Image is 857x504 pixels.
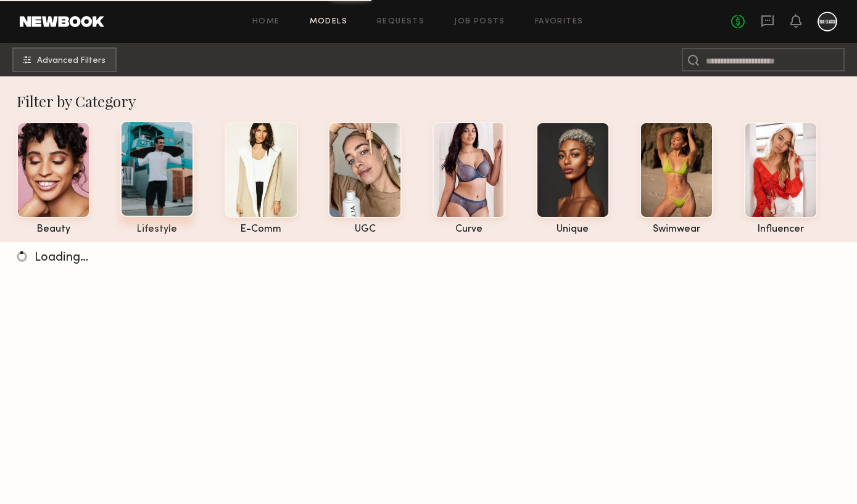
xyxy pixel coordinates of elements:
div: UGC [328,224,402,235]
div: influencer [744,224,818,235]
a: Home [252,18,280,26]
div: unique [536,224,610,235]
a: Requests [377,18,424,26]
a: Job Posts [454,18,505,26]
span: Loading… [35,252,88,264]
div: lifestyle [120,224,194,235]
a: Favorites [535,18,584,26]
div: Filter by Category [17,91,853,111]
span: Advanced Filters [37,57,106,65]
button: Advanced Filters [12,47,117,72]
div: e-comm [225,224,298,235]
a: Models [310,18,347,26]
div: swimwear [640,224,713,235]
div: curve [433,224,506,235]
div: beauty [17,224,90,235]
